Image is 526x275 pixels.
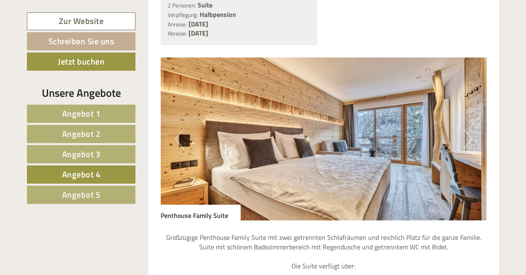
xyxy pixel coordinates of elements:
[168,20,187,29] small: Anreise:
[62,168,101,181] span: Angebot 4
[463,129,472,149] button: Next
[27,85,135,100] div: Unsere Angebote
[27,32,135,50] a: Schreiben Sie uns
[62,127,101,140] span: Angebot 2
[188,28,208,38] b: [DATE]
[168,29,187,38] small: Abreise:
[168,1,196,10] small: 2 Personen:
[168,11,198,19] small: Verpflegung:
[175,129,184,149] button: Previous
[200,10,236,19] b: Halbpension
[161,57,487,220] img: image
[62,188,101,201] span: Angebot 5
[62,107,101,120] span: Angebot 1
[188,19,208,29] b: [DATE]
[27,12,135,30] a: Zur Website
[62,148,101,160] span: Angebot 3
[27,53,135,71] a: Jetzt buchen
[161,205,241,220] div: Penthouse Family Suite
